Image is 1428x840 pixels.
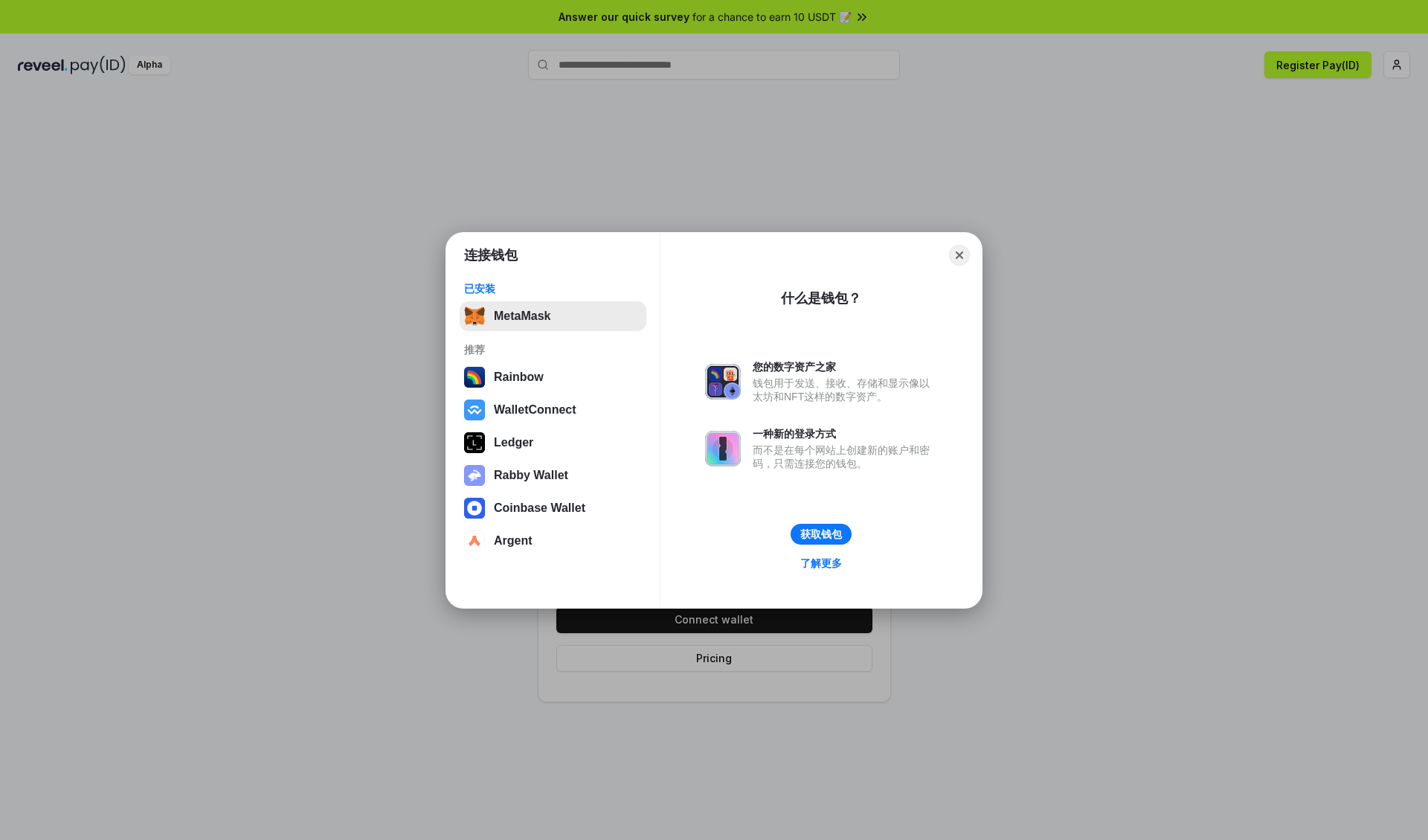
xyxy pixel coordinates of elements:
[791,554,851,573] a: 了解更多
[464,367,485,388] img: svg+xml,%3Csvg%20width%3D%22120%22%20height%3D%22120%22%20viewBox%3D%220%200%20120%20120%22%20fil...
[464,498,485,519] img: svg+xml,%3Csvg%20width%3D%2228%22%20height%3D%2228%22%20viewBox%3D%220%200%2028%2028%22%20fill%3D...
[464,282,642,295] div: 已安装
[494,436,533,449] div: Ledger
[460,395,646,425] button: WalletConnect
[460,461,646,490] button: Rabby Wallet
[494,371,544,384] div: Rainbow
[800,557,842,570] div: 了解更多
[705,431,741,467] img: svg+xml,%3Csvg%20xmlns%3D%22http%3A%2F%2Fwww.w3.org%2F2000%2Fsvg%22%20fill%3D%22none%22%20viewBox...
[753,376,937,403] div: 钱包用于发送、接收、存储和显示像以太坊和NFT这样的数字资产。
[460,428,646,458] button: Ledger
[781,289,861,307] div: 什么是钱包？
[494,469,568,482] div: Rabby Wallet
[705,364,741,400] img: svg+xml,%3Csvg%20xmlns%3D%22http%3A%2F%2Fwww.w3.org%2F2000%2Fsvg%22%20fill%3D%22none%22%20viewBox...
[464,246,518,264] h1: 连接钱包
[460,526,646,556] button: Argent
[464,530,485,551] img: svg+xml,%3Csvg%20width%3D%2228%22%20height%3D%2228%22%20viewBox%3D%220%200%2028%2028%22%20fill%3D...
[753,443,937,470] div: 而不是在每个网站上创建新的账户和密码，只需连接您的钱包。
[464,343,642,356] div: 推荐
[949,245,970,266] button: Close
[460,362,646,392] button: Rainbow
[464,400,485,420] img: svg+xml,%3Csvg%20width%3D%2228%22%20height%3D%2228%22%20viewBox%3D%220%200%2028%2028%22%20fill%3D...
[460,301,646,331] button: MetaMask
[753,360,937,373] div: 您的数字资产之家
[791,524,852,545] button: 获取钱包
[494,403,576,417] div: WalletConnect
[800,528,842,541] div: 获取钱包
[460,493,646,523] button: Coinbase Wallet
[464,465,485,486] img: svg+xml,%3Csvg%20xmlns%3D%22http%3A%2F%2Fwww.w3.org%2F2000%2Fsvg%22%20fill%3D%22none%22%20viewBox...
[494,310,550,323] div: MetaMask
[464,432,485,453] img: svg+xml,%3Csvg%20xmlns%3D%22http%3A%2F%2Fwww.w3.org%2F2000%2Fsvg%22%20width%3D%2228%22%20height%3...
[753,427,937,440] div: 一种新的登录方式
[494,501,585,515] div: Coinbase Wallet
[464,306,485,327] img: svg+xml,%3Csvg%20fill%3D%22none%22%20height%3D%2233%22%20viewBox%3D%220%200%2035%2033%22%20width%...
[494,534,533,548] div: Argent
